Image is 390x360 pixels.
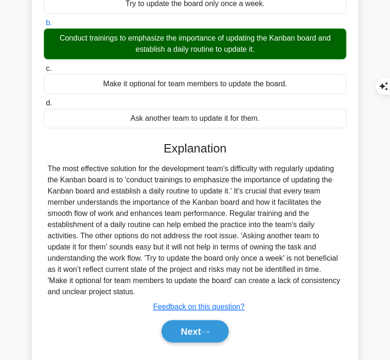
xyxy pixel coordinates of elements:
[46,19,52,27] span: b.
[153,303,244,311] a: Feedback on this question?
[48,163,342,298] div: The most effective solution for the development team's difficulty with regularly updating the Kan...
[44,109,346,128] div: Ask another team to update it for them.
[161,320,228,342] button: Next
[49,141,341,156] h3: Explanation
[44,28,346,59] div: Conduct trainings to emphasize the importance of updating the Kanban board and establish a daily ...
[44,74,346,94] div: Make it optional for team members to update the board.
[46,64,51,72] span: c.
[46,99,52,107] span: d.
